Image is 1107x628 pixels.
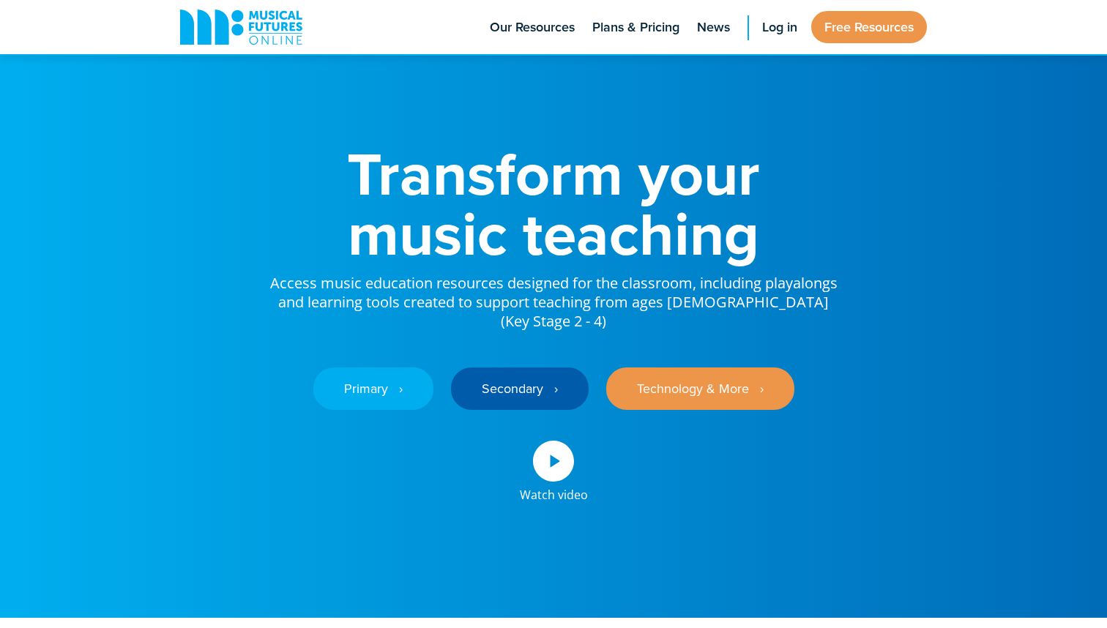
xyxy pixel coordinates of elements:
a: Free Resources [811,11,927,43]
span: News [697,18,730,37]
span: Log in [762,18,797,37]
a: Technology & More ‎‏‏‎ ‎ › [606,367,794,410]
h1: Transform your music teaching [268,143,839,263]
div: Watch video [520,482,588,501]
a: Secondary ‎‏‏‎ ‎ › [451,367,589,410]
span: Our Resources [490,18,575,37]
span: Plans & Pricing [592,18,679,37]
a: Primary ‎‏‏‎ ‎ › [313,367,433,410]
p: Access music education resources designed for the classroom, including playalongs and learning to... [268,263,839,331]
